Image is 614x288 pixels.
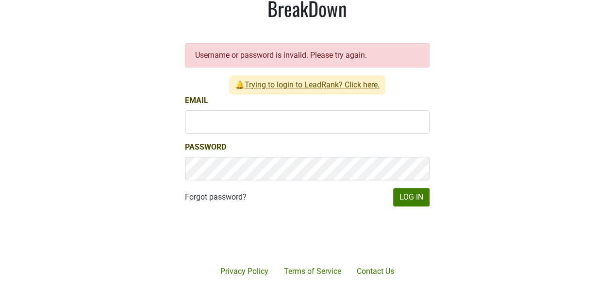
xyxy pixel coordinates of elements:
label: Email [185,95,208,106]
a: Contact Us [349,262,402,281]
a: Terms of Service [276,262,349,281]
a: Trying to login to LeadRank? Click here. [245,80,380,89]
a: Forgot password? [185,191,247,203]
button: Log In [393,188,430,206]
a: Privacy Policy [213,262,276,281]
label: Password [185,141,226,153]
div: Username or password is invalid. Please try again. [185,43,430,68]
span: 🔔 [229,75,385,95]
